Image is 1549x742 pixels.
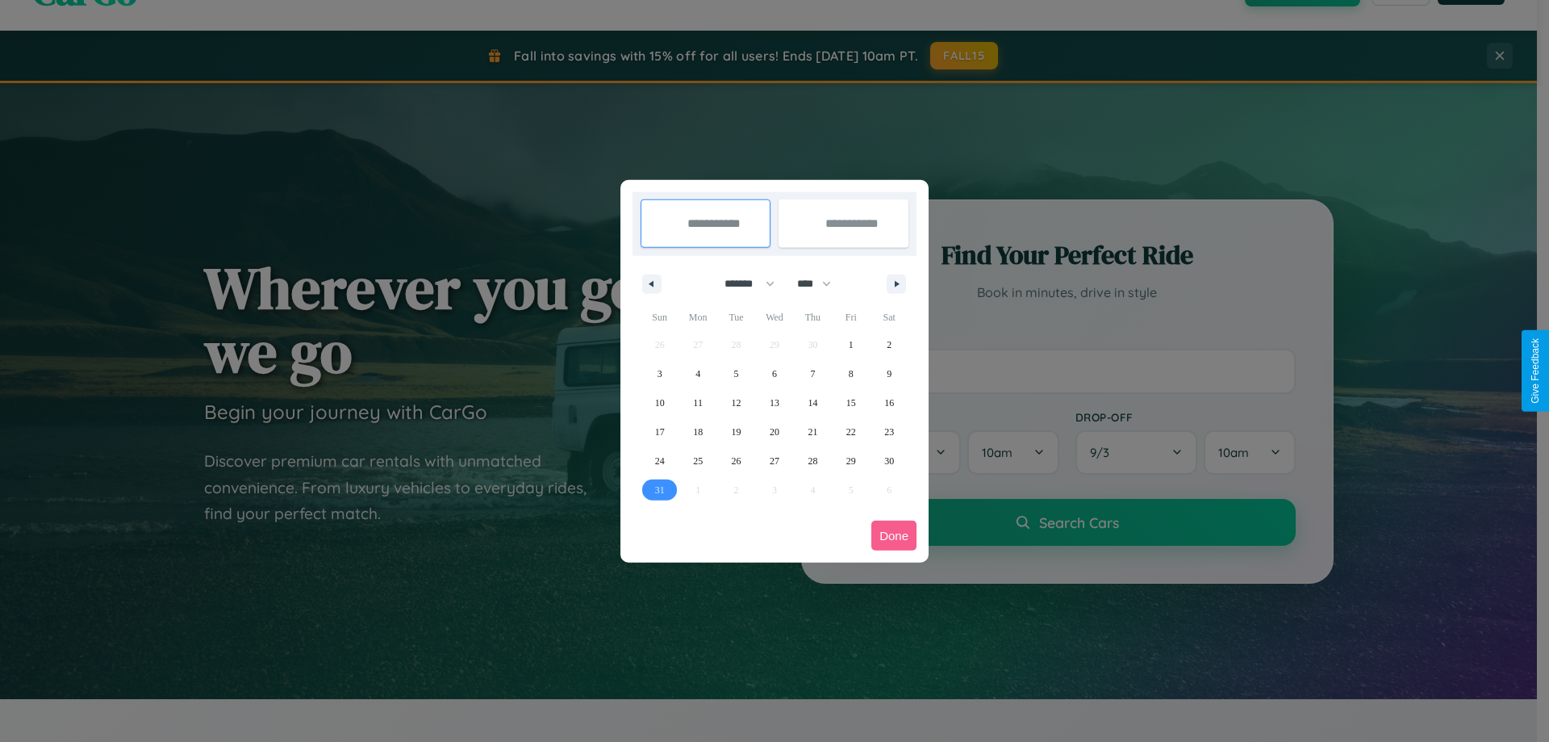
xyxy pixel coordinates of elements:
[770,388,779,417] span: 13
[732,388,741,417] span: 12
[832,304,870,330] span: Fri
[755,417,793,446] button: 20
[695,359,700,388] span: 4
[755,359,793,388] button: 6
[641,446,678,476] button: 24
[717,388,755,417] button: 12
[884,388,894,417] span: 16
[884,446,894,476] span: 30
[832,330,870,359] button: 1
[832,417,870,446] button: 22
[849,330,854,359] span: 1
[887,359,891,388] span: 9
[732,417,741,446] span: 19
[871,304,908,330] span: Sat
[655,476,665,505] span: 31
[871,388,908,417] button: 16
[755,304,793,330] span: Wed
[641,388,678,417] button: 10
[808,446,817,476] span: 28
[832,388,870,417] button: 15
[794,446,832,476] button: 28
[678,304,716,330] span: Mon
[794,304,832,330] span: Thu
[717,446,755,476] button: 26
[717,304,755,330] span: Tue
[794,388,832,417] button: 14
[655,417,665,446] span: 17
[655,388,665,417] span: 10
[734,359,739,388] span: 5
[770,417,779,446] span: 20
[808,388,817,417] span: 14
[755,446,793,476] button: 27
[808,417,817,446] span: 21
[871,417,908,446] button: 23
[717,359,755,388] button: 5
[887,330,891,359] span: 2
[693,388,703,417] span: 11
[641,417,678,446] button: 17
[678,388,716,417] button: 11
[772,359,777,388] span: 6
[770,446,779,476] span: 27
[849,359,854,388] span: 8
[755,388,793,417] button: 13
[678,359,716,388] button: 4
[693,417,703,446] span: 18
[1530,338,1541,404] div: Give Feedback
[658,359,662,388] span: 3
[846,446,856,476] span: 29
[846,417,856,446] span: 22
[641,359,678,388] button: 3
[832,446,870,476] button: 29
[794,359,832,388] button: 7
[678,446,716,476] button: 25
[871,330,908,359] button: 2
[810,359,815,388] span: 7
[732,446,741,476] span: 26
[884,417,894,446] span: 23
[832,359,870,388] button: 8
[794,417,832,446] button: 21
[678,417,716,446] button: 18
[641,476,678,505] button: 31
[871,359,908,388] button: 9
[846,388,856,417] span: 15
[871,446,908,476] button: 30
[693,446,703,476] span: 25
[871,521,916,551] button: Done
[655,446,665,476] span: 24
[641,304,678,330] span: Sun
[717,417,755,446] button: 19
